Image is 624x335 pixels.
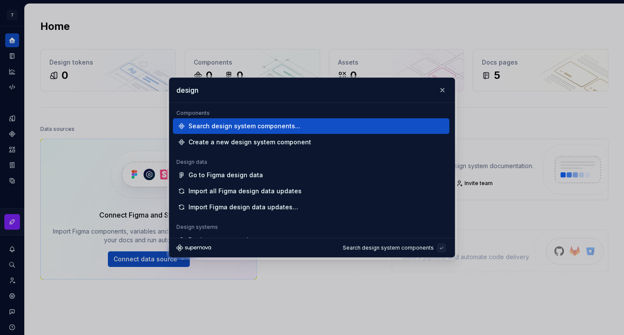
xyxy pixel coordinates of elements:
[339,242,448,254] button: Search design system components
[343,244,437,251] div: Search design system components
[173,224,449,231] div: Design systems
[188,171,263,179] div: Go to Figma design data
[176,244,211,251] svg: Supernova Logo
[169,103,455,238] div: Type a command or search ..
[173,110,449,117] div: Components
[173,159,449,166] div: Design data
[188,122,300,130] div: Search design system components...
[188,138,311,146] div: Create a new design system component
[188,203,298,211] div: Import Figma design data updates…
[169,78,455,102] input: Type a command or search ..
[188,236,260,244] div: Design system settings
[188,187,302,195] div: Import all Figma design data updates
